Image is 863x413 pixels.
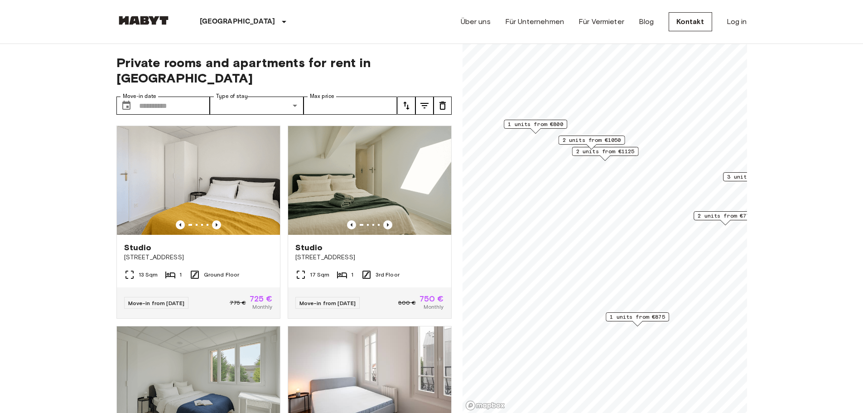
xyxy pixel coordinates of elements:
[727,173,782,181] span: 3 units from €725
[116,55,452,86] span: Private rooms and apartments for rent in [GEOGRAPHIC_DATA]
[723,172,786,186] div: Map marker
[212,220,221,229] button: Previous image
[176,220,185,229] button: Previous image
[139,271,158,279] span: 13 Sqm
[694,211,757,225] div: Map marker
[351,271,353,279] span: 1
[572,147,638,161] div: Map marker
[216,92,248,100] label: Type of stay
[204,271,240,279] span: Ground Floor
[579,16,624,27] a: Für Vermieter
[376,271,400,279] span: 3rd Floor
[424,303,444,311] span: Monthly
[434,97,452,115] button: tune
[295,253,444,262] span: [STREET_ADDRESS]
[310,92,334,100] label: Max price
[124,253,273,262] span: [STREET_ADDRESS]
[576,147,634,155] span: 2 units from €1125
[504,120,567,134] div: Map marker
[230,299,246,307] span: 775 €
[419,295,444,303] span: 750 €
[698,212,753,220] span: 2 units from €775
[116,16,171,25] img: Habyt
[250,295,273,303] span: 725 €
[347,220,356,229] button: Previous image
[295,242,323,253] span: Studio
[398,299,416,307] span: 800 €
[461,16,491,27] a: Über uns
[508,120,563,128] span: 1 units from €800
[179,271,182,279] span: 1
[310,271,330,279] span: 17 Sqm
[562,136,621,144] span: 2 units from €1050
[639,16,654,27] a: Blog
[288,126,451,235] img: Marketing picture of unit FR-18-010-019-001
[116,126,280,319] a: Marketing picture of unit FR-18-010-002-001Previous imagePrevious imageStudio[STREET_ADDRESS]13 S...
[727,16,747,27] a: Log in
[383,220,392,229] button: Previous image
[252,303,272,311] span: Monthly
[465,400,505,411] a: Mapbox logo
[123,92,156,100] label: Move-in date
[606,312,669,326] div: Map marker
[117,126,280,235] img: Marketing picture of unit FR-18-010-002-001
[415,97,434,115] button: tune
[505,16,564,27] a: Für Unternehmen
[200,16,275,27] p: [GEOGRAPHIC_DATA]
[397,97,415,115] button: tune
[124,242,152,253] span: Studio
[128,300,185,306] span: Move-in from [DATE]
[299,300,356,306] span: Move-in from [DATE]
[610,313,665,321] span: 1 units from €875
[288,126,452,319] a: Marketing picture of unit FR-18-010-019-001Previous imagePrevious imageStudio[STREET_ADDRESS]17 S...
[117,97,135,115] button: Choose date
[669,12,712,31] a: Kontakt
[558,136,625,150] div: Map marker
